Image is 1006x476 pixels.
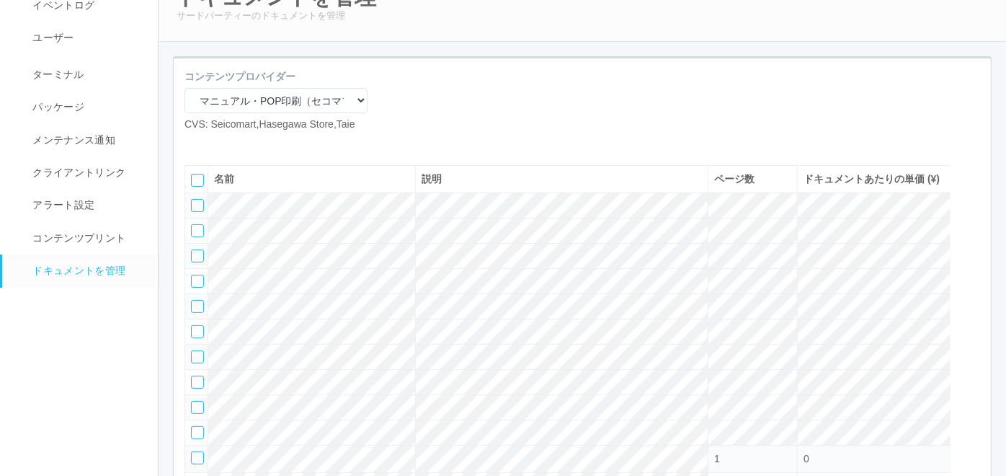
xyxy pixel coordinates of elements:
div: 最下部に移動 [962,248,984,277]
span: ユーザー [29,32,74,43]
a: メンテナンス通知 [2,124,171,157]
span: コンテンツプリント [29,232,125,244]
div: 説明 [422,172,702,187]
span: ドキュメントを管理 [29,265,125,276]
a: コンテンツプリント [2,222,171,255]
a: アラート設定 [2,189,171,221]
span: クライアントリンク [29,167,125,178]
span: アラート設定 [29,199,94,211]
div: 最上部に移動 [962,162,984,190]
div: 名前 [214,172,409,187]
label: コンテンツプロバイダー [184,69,295,84]
span: CVS: Seicomart,Hasegawa Store,Taie [184,118,355,130]
a: ドキュメントを管理 [2,255,171,287]
div: ページ数 [714,172,791,187]
a: パッケージ [2,91,171,123]
p: サードパーティーのドキュメントを管理 [177,9,988,23]
span: メンテナンス通知 [29,134,115,146]
span: ターミナル [29,69,84,80]
div: 上に移動 [962,190,984,219]
span: 0 [804,453,809,464]
a: ターミナル [2,55,171,91]
div: 下に移動 [962,219,984,248]
div: ドキュメントあたりの単価 (¥) [804,172,945,187]
a: ユーザー [2,22,171,54]
span: 1 [714,453,720,464]
a: クライアントリンク [2,157,171,189]
span: パッケージ [29,101,84,113]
